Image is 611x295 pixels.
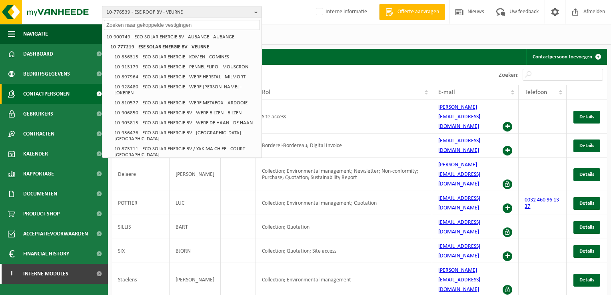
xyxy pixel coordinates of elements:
[579,277,594,283] span: Details
[438,219,480,235] a: [EMAIL_ADDRESS][DOMAIN_NAME]
[170,239,221,263] td: BJORN
[573,140,600,152] a: Details
[573,111,600,124] a: Details
[104,32,260,42] li: 10-900749 - ECO SOLAR ENERGIE BV - AUBANGE - AUBANGE
[438,138,480,153] a: [EMAIL_ADDRESS][DOMAIN_NAME]
[314,6,367,18] label: Interne informatie
[256,157,432,191] td: Collection; Environmental management; Newsletter; Non-conformity; Purchase; Quotation; Sustainabi...
[499,72,519,78] label: Zoeken:
[112,128,260,144] li: 10-936476 - ECO SOLAR ENERGIE BV - [GEOGRAPHIC_DATA] - [GEOGRAPHIC_DATA]
[106,6,251,18] span: 10-776539 - ESE ROOF BV - VEURNE
[579,172,594,177] span: Details
[112,98,260,108] li: 10-810577 - ECO SOLAR ENERGIE - WERF METAFOX - ARDOOIE
[438,104,480,130] a: [PERSON_NAME][EMAIL_ADDRESS][DOMAIN_NAME]
[112,62,260,72] li: 10-913179 - ECO SOLAR ENERGIE - PENNEL FLIPO - MOUSCRON
[256,191,432,215] td: Collection; Environmental management; Quotation
[438,195,480,211] a: [EMAIL_ADDRESS][DOMAIN_NAME]
[170,157,221,191] td: [PERSON_NAME]
[23,164,54,184] span: Rapportage
[8,264,15,284] span: I
[395,8,441,16] span: Offerte aanvragen
[526,49,606,65] a: Contactpersoon toevoegen
[110,44,209,50] strong: 10-777219 - ESE SOLAR ENERGIE BV - VEURNE
[112,239,170,263] td: SIX
[112,144,260,160] li: 10-873711 - ECO SOLAR ENERGIE BV / YAKIMA CHIEF - COURT-[GEOGRAPHIC_DATA]
[23,144,48,164] span: Kalender
[262,89,270,96] span: Rol
[23,244,69,264] span: Financial History
[23,224,88,244] span: Acceptatievoorwaarden
[379,4,445,20] a: Offerte aanvragen
[112,82,260,98] li: 10-928480 - ECO SOLAR ENERGIE - WERF [PERSON_NAME] - LOKEREN
[579,201,594,206] span: Details
[102,6,262,18] button: 10-776539 - ESE ROOF BV - VEURNE
[579,143,594,148] span: Details
[256,215,432,239] td: Collection; Quotation
[438,243,480,259] a: [EMAIL_ADDRESS][DOMAIN_NAME]
[438,267,480,293] a: [PERSON_NAME][EMAIL_ADDRESS][DOMAIN_NAME]
[23,104,53,124] span: Gebruikers
[525,197,559,209] a: 0032 460 96 13 37
[170,191,221,215] td: LUC
[23,84,70,104] span: Contactpersonen
[438,162,480,187] a: [PERSON_NAME][EMAIL_ADDRESS][DOMAIN_NAME]
[438,89,455,96] span: E-mail
[256,100,432,134] td: Site access
[23,184,57,204] span: Documenten
[112,157,170,191] td: Delaere
[579,225,594,230] span: Details
[112,118,260,128] li: 10-905815 - ECO SOLAR ENERGIE BV - WERF DE HAAN - DE HAAN
[573,274,600,287] a: Details
[170,215,221,239] td: BART
[573,168,600,181] a: Details
[23,204,60,224] span: Product Shop
[112,72,260,82] li: 10-897964 - ECO SOLAR ENERGIE - WERF HERSTAL - MILMORT
[23,24,48,44] span: Navigatie
[23,124,54,144] span: Contracten
[579,249,594,254] span: Details
[104,20,260,30] input: Zoeken naar gekoppelde vestigingen
[23,44,53,64] span: Dashboard
[579,114,594,120] span: Details
[573,245,600,258] a: Details
[573,221,600,234] a: Details
[23,264,68,284] span: Interne modules
[112,191,170,215] td: POTTIER
[256,239,432,263] td: Collection; Quotation; Site access
[525,89,547,96] span: Telefoon
[23,64,70,84] span: Bedrijfsgegevens
[112,108,260,118] li: 10-906850 - ECO SOLAR ENERGIE BV - WERF BILZEN - BILZEN
[573,197,600,210] a: Details
[112,215,170,239] td: SILLIS
[256,134,432,157] td: Borderel-Bordereau; Digital Invoice
[112,52,260,62] li: 10-836315 - ECO SOLAR ENERGIE - KOMEN - COMINES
